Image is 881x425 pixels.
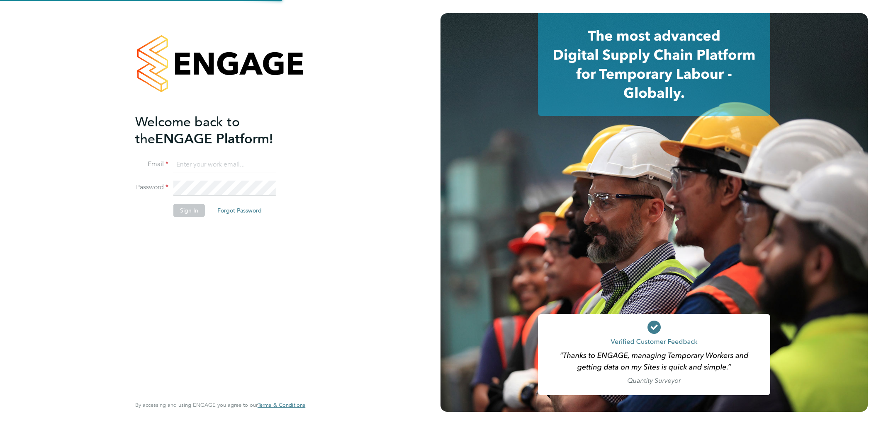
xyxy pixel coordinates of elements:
[135,114,240,147] span: Welcome back to the
[135,401,305,408] span: By accessing and using ENGAGE you agree to our
[135,183,168,192] label: Password
[173,204,205,217] button: Sign In
[211,204,268,217] button: Forgot Password
[173,157,276,172] input: Enter your work email...
[135,113,297,147] h2: ENGAGE Platform!
[258,402,305,408] a: Terms & Conditions
[135,160,168,169] label: Email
